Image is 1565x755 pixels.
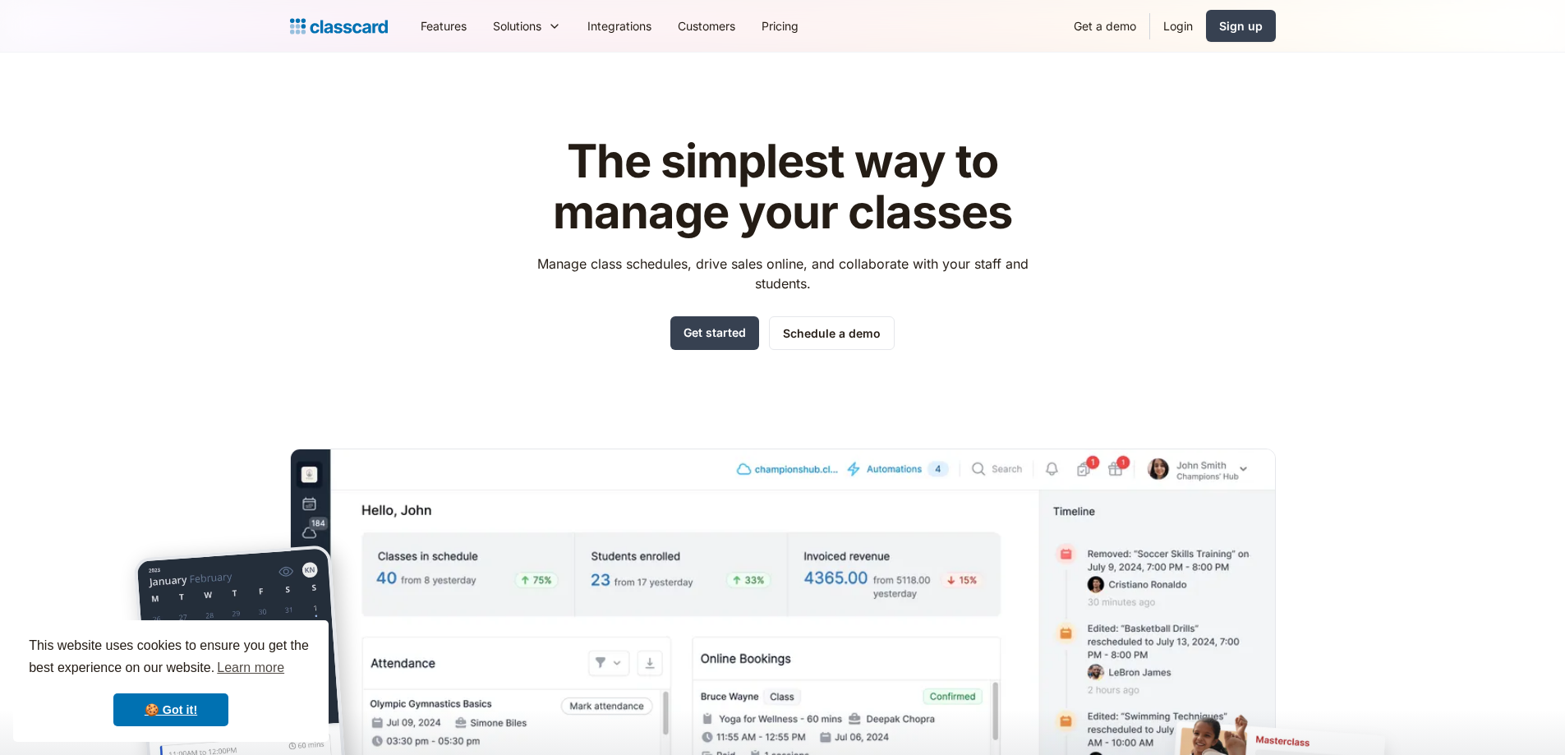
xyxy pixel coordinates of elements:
div: Sign up [1219,17,1263,35]
p: Manage class schedules, drive sales online, and collaborate with your staff and students. [522,254,1043,293]
a: Get a demo [1061,7,1149,44]
div: cookieconsent [13,620,329,742]
a: Customers [665,7,748,44]
span: This website uses cookies to ensure you get the best experience on our website. [29,636,313,680]
a: dismiss cookie message [113,693,228,726]
a: Logo [290,15,388,38]
a: Sign up [1206,10,1276,42]
a: Pricing [748,7,812,44]
a: Get started [670,316,759,350]
div: Solutions [493,17,541,35]
h1: The simplest way to manage your classes [522,136,1043,237]
a: Integrations [574,7,665,44]
a: learn more about cookies [214,656,287,680]
a: Schedule a demo [769,316,895,350]
a: Features [407,7,480,44]
a: Login [1150,7,1206,44]
div: Solutions [480,7,574,44]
